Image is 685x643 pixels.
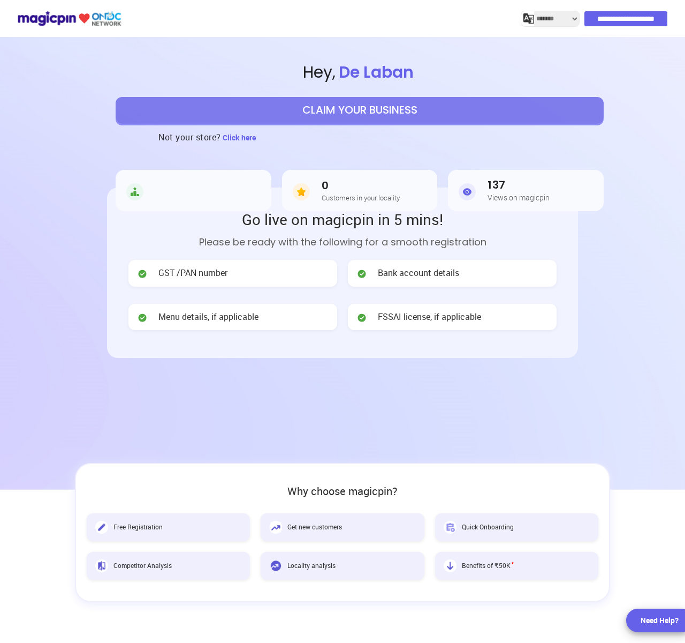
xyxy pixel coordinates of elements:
button: CLAIM YOUR BUSINESS [116,97,604,124]
p: Please be ready with the following for a smooth registration [128,235,557,249]
h2: Go live on magicpin in 5 mins! [128,209,557,229]
img: check [137,312,148,323]
img: ondc-logo-new-small.8a59708e.svg [17,9,121,28]
img: Free Registration [95,521,108,534]
img: Quick Onboarding [444,521,456,534]
span: GST /PAN number [158,267,227,279]
span: De Laban [336,61,417,84]
span: Menu details, if applicable [158,311,258,323]
img: check [356,268,367,279]
span: Click here [223,132,256,143]
span: FSSAI license, if applicable [378,311,481,323]
img: Competitor Analysis [95,559,108,572]
h3: Not your store? [158,124,221,151]
span: Free Registration [113,522,163,532]
span: Bank account details [378,267,459,279]
h2: Why choose magicpin? [87,485,598,497]
img: Get new customers [269,521,282,534]
span: Benefits of ₹50K [462,561,514,570]
span: Hey , [34,61,685,84]
img: j2MGCQAAAABJRU5ErkJggg== [523,13,534,24]
h3: 137 [488,179,550,191]
img: Customers [293,181,310,203]
span: Competitor Analysis [113,561,172,570]
img: Benefits of ₹50K [444,559,456,572]
img: check [356,312,367,323]
span: Quick Onboarding [462,522,514,532]
img: check [137,268,148,279]
span: Locality analysis [287,561,336,570]
span: Get new customers [287,522,342,532]
h5: Customers in your locality [322,194,400,201]
img: Views [459,181,476,203]
img: Locality analysis [269,559,282,572]
img: Rank [126,181,143,203]
h5: Views on magicpin [488,193,550,201]
div: Need Help? [641,615,679,626]
h3: 0 [322,180,400,192]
